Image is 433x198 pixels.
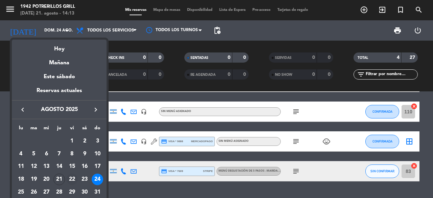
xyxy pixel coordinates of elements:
[78,160,91,173] td: 16 de agosto de 2025
[41,161,52,172] div: 13
[15,160,27,173] td: 11 de agosto de 2025
[12,53,107,67] div: Mañana
[91,160,104,173] td: 17 de agosto de 2025
[28,148,40,160] div: 5
[66,186,78,198] div: 29
[91,173,104,186] td: 24 de agosto de 2025
[53,160,66,173] td: 14 de agosto de 2025
[12,40,107,53] div: Hoy
[53,174,65,185] div: 21
[27,160,40,173] td: 12 de agosto de 2025
[90,105,102,114] button: keyboard_arrow_right
[15,148,27,160] td: 4 de agosto de 2025
[40,160,53,173] td: 13 de agosto de 2025
[78,173,91,186] td: 23 de agosto de 2025
[41,174,52,185] div: 20
[78,124,91,135] th: sábado
[66,160,78,173] td: 15 de agosto de 2025
[15,148,27,160] div: 4
[79,148,90,160] div: 9
[15,161,27,172] div: 11
[41,148,52,160] div: 6
[92,186,103,198] div: 31
[78,135,91,148] td: 2 de agosto de 2025
[15,174,27,185] div: 18
[12,67,107,86] div: Este sábado
[41,186,52,198] div: 27
[28,186,40,198] div: 26
[66,124,78,135] th: viernes
[66,135,78,147] div: 1
[92,148,103,160] div: 10
[53,161,65,172] div: 14
[66,174,78,185] div: 22
[66,148,78,160] div: 8
[40,148,53,160] td: 6 de agosto de 2025
[92,135,103,147] div: 3
[29,105,90,114] span: agosto 2025
[53,148,66,160] td: 7 de agosto de 2025
[19,106,27,114] i: keyboard_arrow_left
[53,173,66,186] td: 21 de agosto de 2025
[78,148,91,160] td: 9 de agosto de 2025
[66,135,78,148] td: 1 de agosto de 2025
[91,148,104,160] td: 10 de agosto de 2025
[92,161,103,172] div: 17
[40,124,53,135] th: miércoles
[28,174,40,185] div: 19
[92,174,103,185] div: 24
[15,135,66,148] td: AGO.
[53,148,65,160] div: 7
[66,173,78,186] td: 22 de agosto de 2025
[17,105,29,114] button: keyboard_arrow_left
[15,173,27,186] td: 18 de agosto de 2025
[66,161,78,172] div: 15
[27,148,40,160] td: 5 de agosto de 2025
[15,186,27,198] div: 25
[79,135,90,147] div: 2
[79,161,90,172] div: 16
[91,135,104,148] td: 3 de agosto de 2025
[79,174,90,185] div: 23
[79,186,90,198] div: 30
[40,173,53,186] td: 20 de agosto de 2025
[15,124,27,135] th: lunes
[91,124,104,135] th: domingo
[66,148,78,160] td: 8 de agosto de 2025
[53,124,66,135] th: jueves
[27,124,40,135] th: martes
[12,86,107,100] div: Reservas actuales
[92,106,100,114] i: keyboard_arrow_right
[53,186,65,198] div: 28
[27,173,40,186] td: 19 de agosto de 2025
[28,161,40,172] div: 12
